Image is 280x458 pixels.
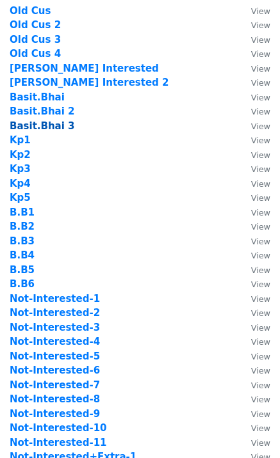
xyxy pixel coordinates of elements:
a: View [238,163,270,175]
a: Basit.Bhai 2 [10,106,75,117]
small: View [251,208,270,217]
small: View [251,93,270,102]
a: View [238,293,270,304]
small: View [251,366,270,375]
small: View [251,179,270,189]
a: Not-Interested-3 [10,322,100,333]
a: View [238,365,270,376]
small: View [251,35,270,45]
small: View [251,122,270,131]
small: View [251,49,270,59]
a: View [238,19,270,31]
a: Not-Interested-1 [10,293,100,304]
a: Basit.Bhai [10,91,65,103]
small: View [251,294,270,304]
a: Not-Interested-2 [10,307,100,319]
a: View [238,322,270,333]
a: Not-Interested-9 [10,408,100,420]
a: B.B3 [10,235,35,247]
small: View [251,352,270,361]
a: Kp3 [10,163,31,175]
a: View [238,106,270,117]
a: B.B4 [10,249,35,261]
strong: Kp1 [10,134,31,146]
small: View [251,6,270,16]
small: View [251,78,270,88]
a: Kp5 [10,192,31,203]
a: View [238,379,270,391]
a: Kp2 [10,149,31,161]
small: View [251,308,270,318]
strong: Old Cus 3 [10,34,61,45]
a: View [238,178,270,189]
small: View [251,136,270,145]
a: View [238,278,270,290]
a: View [238,336,270,347]
a: View [238,120,270,132]
small: View [251,251,270,260]
small: View [251,323,270,333]
a: B.B5 [10,264,35,276]
a: B.B6 [10,278,35,290]
a: View [238,5,270,17]
a: View [238,63,270,74]
a: View [238,134,270,146]
a: View [238,351,270,362]
a: Not-Interested-6 [10,365,100,376]
a: B.B1 [10,207,35,218]
a: [PERSON_NAME] Interested 2 [10,77,169,88]
a: View [238,34,270,45]
a: [PERSON_NAME] Interested [10,63,159,74]
small: View [251,107,270,116]
a: View [238,77,270,88]
a: View [238,221,270,232]
a: View [238,207,270,218]
a: Old Cus [10,5,51,17]
iframe: Chat Widget [216,397,280,458]
strong: Old Cus 2 [10,19,61,31]
a: Not-Interested-8 [10,393,100,405]
a: View [238,249,270,261]
a: Not-Interested-5 [10,351,100,362]
small: View [251,64,270,74]
small: View [251,337,270,347]
a: Not-Interested-10 [10,422,107,434]
small: View [251,381,270,390]
small: View [251,265,270,275]
a: Not-Interested-11 [10,437,107,448]
a: Old Cus 4 [10,48,61,59]
small: View [251,237,270,246]
small: View [251,150,270,160]
small: View [251,164,270,174]
a: B.B2 [10,221,35,232]
small: View [251,193,270,203]
small: View [251,395,270,404]
a: View [238,307,270,319]
small: View [251,280,270,289]
a: View [238,48,270,59]
a: Not-Interested-7 [10,379,100,391]
a: View [238,91,270,103]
